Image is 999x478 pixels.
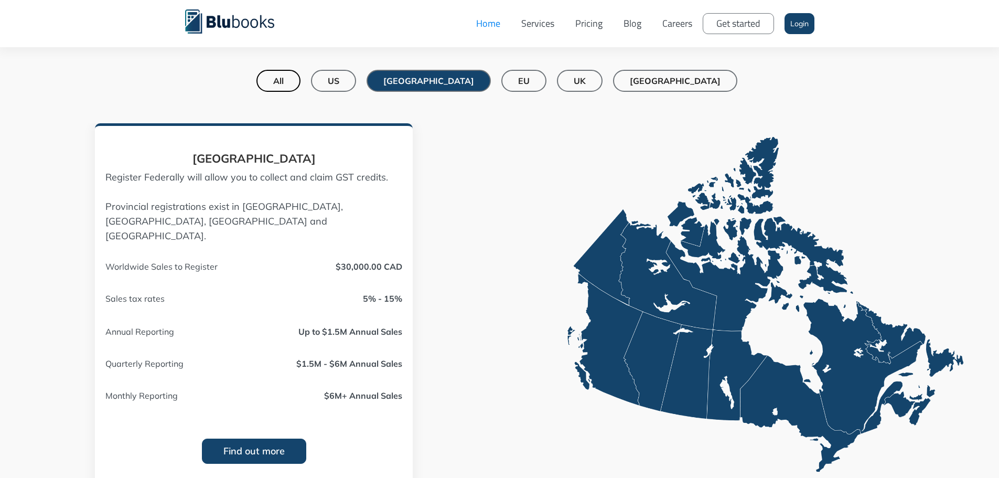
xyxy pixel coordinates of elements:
p: Register Federally will allow you to collect and claim GST credits. Provincial registrations exis... [105,170,402,243]
a: Get started [703,13,774,34]
div: $30,000.00 CAD [336,259,402,273]
div: $1.5M - $6M Annual Sales [296,356,402,370]
div: Monthly Reporting [105,388,268,402]
div: Sales tax rates [105,291,268,306]
div: Worldwide Sales to Register [105,259,268,273]
div: Up to $1.5M Annual Sales [298,324,402,338]
div: Annual Reporting [105,324,268,338]
div: UK [574,76,586,86]
a: Login [785,13,814,34]
strong: [GEOGRAPHIC_DATA] [192,151,316,166]
a: Home [466,8,511,39]
a: home [185,8,290,34]
a: Services [511,8,565,39]
a: Find out more [202,439,306,464]
div: [GEOGRAPHIC_DATA] [383,76,474,86]
div: 5% - 15% [363,291,402,306]
div: Quarterly Reporting [105,356,268,370]
div: US [328,76,339,86]
a: Blog [613,8,652,39]
a: Careers [652,8,703,39]
div: All [273,76,284,86]
div: $6M+ Annual Sales [324,388,402,402]
div: EU [518,76,530,86]
a: Pricing [565,8,613,39]
div: [GEOGRAPHIC_DATA] [630,76,721,86]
